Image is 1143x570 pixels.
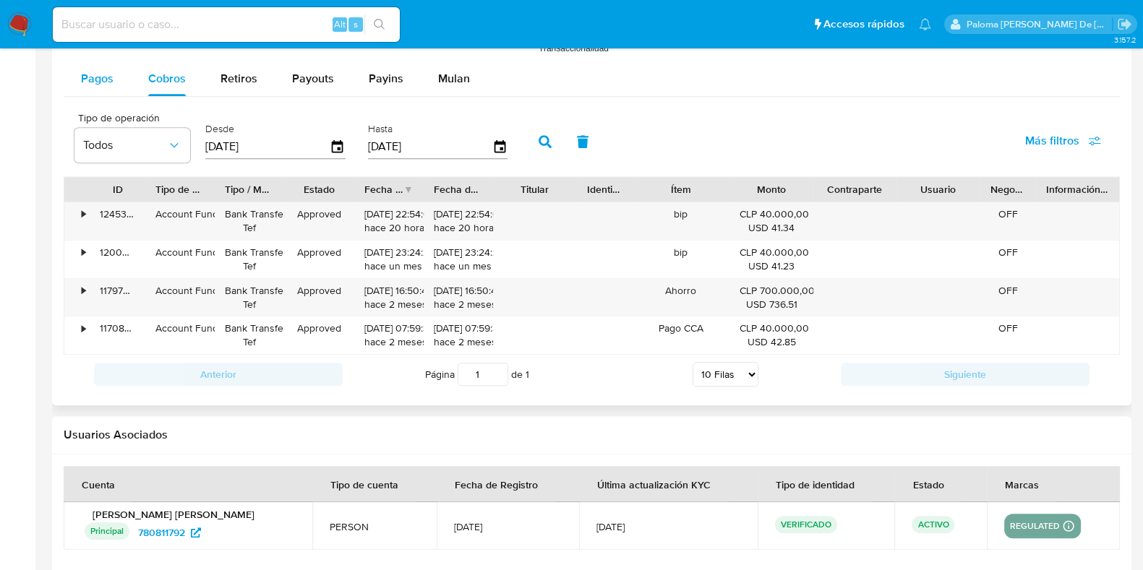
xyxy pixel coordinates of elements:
[53,15,400,34] input: Buscar usuario o caso...
[919,18,931,30] a: Notificaciones
[64,428,1120,442] h2: Usuarios Asociados
[1113,34,1136,46] span: 3.157.2
[364,14,394,35] button: search-icon
[334,17,346,31] span: Alt
[354,17,358,31] span: s
[823,17,904,32] span: Accesos rápidos
[967,17,1113,31] p: paloma.falcondesoto@mercadolibre.cl
[1117,17,1132,32] a: Salir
